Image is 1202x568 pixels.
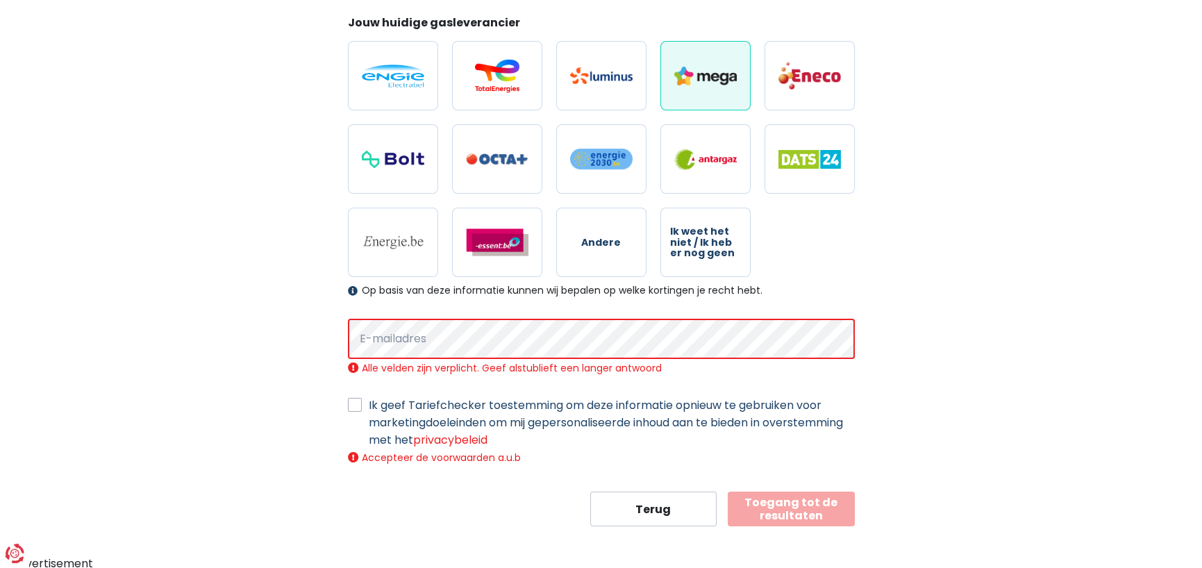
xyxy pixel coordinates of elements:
button: Terug [590,492,717,526]
img: Energie2030 [570,148,633,170]
legend: Jouw huidige gasleverancier [348,15,855,36]
a: privacybeleid [413,432,487,448]
img: Dats 24 [778,150,841,169]
div: Op basis van deze informatie kunnen wij bepalen op welke kortingen je recht hebt. [348,285,855,296]
img: Luminus [570,67,633,84]
label: Ik geef Tariefchecker toestemming om deze informatie opnieuw te gebruiken voor marketingdoeleinde... [369,396,855,449]
span: Ik weet het niet / Ik heb er nog geen [670,226,741,258]
img: Energie.be [362,235,424,250]
img: Mega [674,67,737,85]
img: Eneco [778,61,841,90]
img: Total Energies / Lampiris [466,59,528,92]
img: Essent [466,228,528,256]
img: Octa+ [466,153,528,165]
img: Antargaz [674,149,737,170]
div: Alle velden zijn verplicht. Geef alstublieft een langer antwoord [348,362,855,374]
span: Andere [581,237,621,248]
div: Accepteer de voorwaarden a.u.b [348,451,855,464]
img: Bolt [362,151,424,168]
img: Engie / Electrabel [362,65,424,87]
button: Toegang tot de resultaten [728,492,855,526]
